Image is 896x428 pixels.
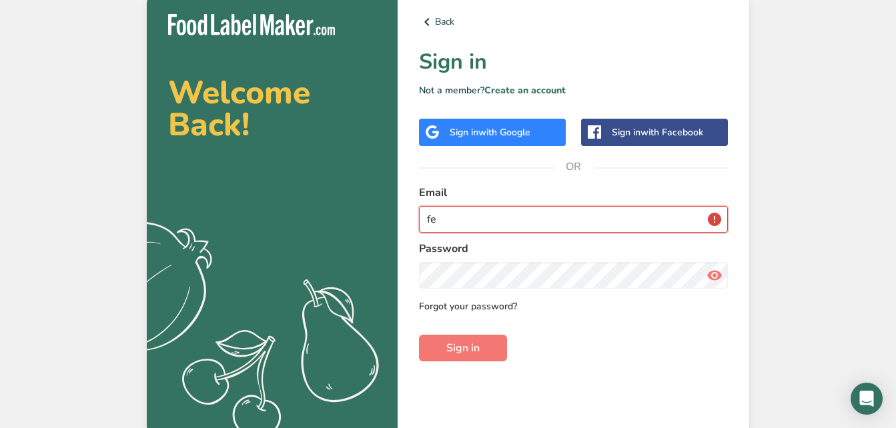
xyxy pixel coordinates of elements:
span: OR [554,147,594,187]
h2: Welcome Back! [168,77,376,141]
p: Not a member? [419,83,728,97]
label: Email [419,185,728,201]
span: with Google [478,126,530,139]
div: Sign in [612,125,703,139]
a: Create an account [484,84,566,97]
button: Sign in [419,335,507,361]
a: Forgot your password? [419,299,517,313]
label: Password [419,241,728,257]
img: Food Label Maker [168,14,335,36]
div: Sign in [450,125,530,139]
span: with Facebook [640,126,703,139]
a: Back [419,14,728,30]
input: Enter Your Email [419,206,728,233]
h1: Sign in [419,46,728,78]
div: Open Intercom Messenger [851,383,883,415]
span: Sign in [446,340,480,356]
